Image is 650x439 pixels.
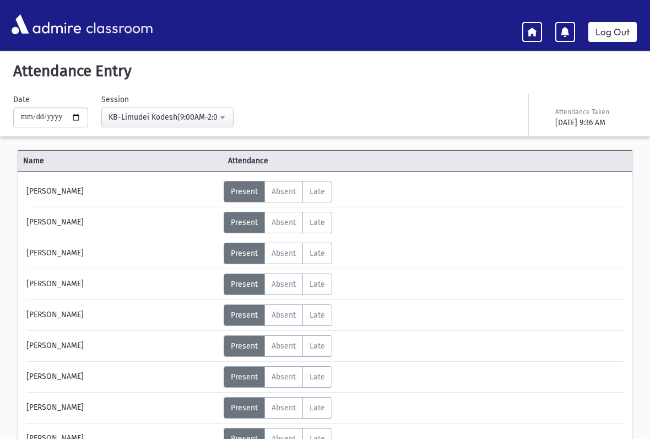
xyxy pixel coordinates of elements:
a: Log Out [588,22,637,42]
h5: Attendance Entry [9,62,641,81]
div: [PERSON_NAME] [21,243,224,264]
div: [PERSON_NAME] [21,274,224,295]
div: AttTypes [224,212,332,233]
div: [PERSON_NAME] [21,366,224,388]
span: Late [310,187,325,196]
span: Name [18,155,223,167]
div: Attendance Taken [555,107,635,117]
span: Late [310,218,325,227]
div: AttTypes [224,335,332,357]
span: Present [231,249,258,258]
span: classroom [84,10,153,39]
div: [PERSON_NAME] [21,212,224,233]
span: Late [310,249,325,258]
span: Present [231,187,258,196]
span: Late [310,280,325,289]
span: Absent [272,310,296,320]
div: [PERSON_NAME] [21,397,224,419]
div: AttTypes [224,243,332,264]
span: Present [231,372,258,382]
div: AttTypes [224,304,332,326]
div: KB-Limudei Kodesh(9:00AM-2:00PM) [109,111,218,123]
div: [PERSON_NAME] [21,181,224,202]
span: Absent [272,187,296,196]
label: Date [13,94,30,105]
div: [DATE] 9:36 AM [555,117,635,129]
div: AttTypes [224,366,332,388]
span: Present [231,280,258,289]
span: Absent [272,341,296,351]
span: Attendance [223,155,581,167]
span: Late [310,372,325,382]
span: Absent [272,280,296,289]
span: Absent [272,218,296,227]
span: Present [231,403,258,413]
div: AttTypes [224,397,332,419]
div: AttTypes [224,274,332,295]
label: Session [101,94,129,105]
span: Present [231,218,258,227]
div: [PERSON_NAME] [21,304,224,326]
button: KB-Limudei Kodesh(9:00AM-2:00PM) [101,108,234,127]
span: Present [231,310,258,320]
span: Late [310,310,325,320]
div: AttTypes [224,181,332,202]
img: AdmirePro [9,12,84,37]
div: [PERSON_NAME] [21,335,224,357]
span: Present [231,341,258,351]
span: Absent [272,249,296,258]
span: Absent [272,372,296,382]
span: Late [310,341,325,351]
